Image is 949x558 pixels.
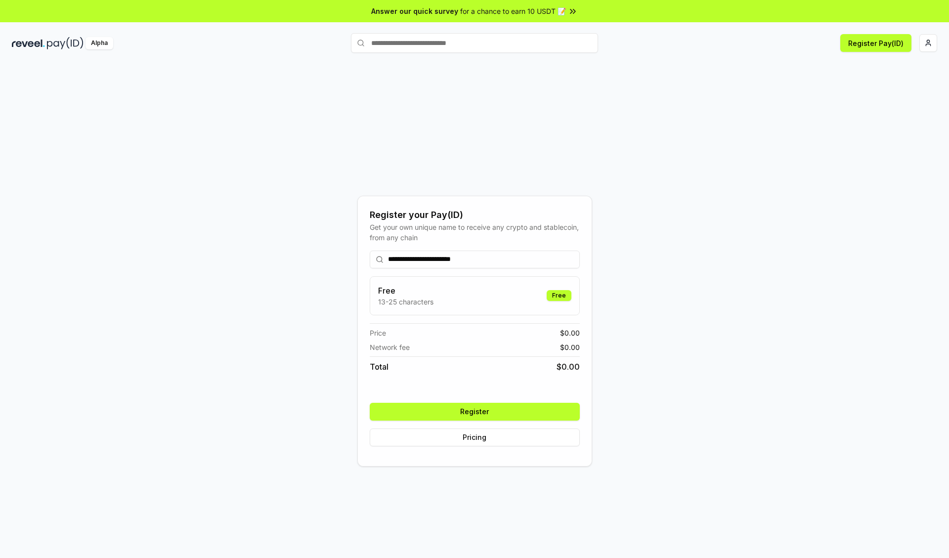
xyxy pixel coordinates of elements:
[371,6,458,16] span: Answer our quick survey
[547,290,571,301] div: Free
[460,6,566,16] span: for a chance to earn 10 USDT 📝
[378,297,433,307] p: 13-25 characters
[370,429,580,446] button: Pricing
[370,208,580,222] div: Register your Pay(ID)
[12,37,45,49] img: reveel_dark
[378,285,433,297] h3: Free
[370,403,580,421] button: Register
[86,37,113,49] div: Alpha
[370,361,388,373] span: Total
[370,222,580,243] div: Get your own unique name to receive any crypto and stablecoin, from any chain
[560,342,580,352] span: $ 0.00
[370,328,386,338] span: Price
[840,34,911,52] button: Register Pay(ID)
[370,342,410,352] span: Network fee
[560,328,580,338] span: $ 0.00
[557,361,580,373] span: $ 0.00
[47,37,84,49] img: pay_id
